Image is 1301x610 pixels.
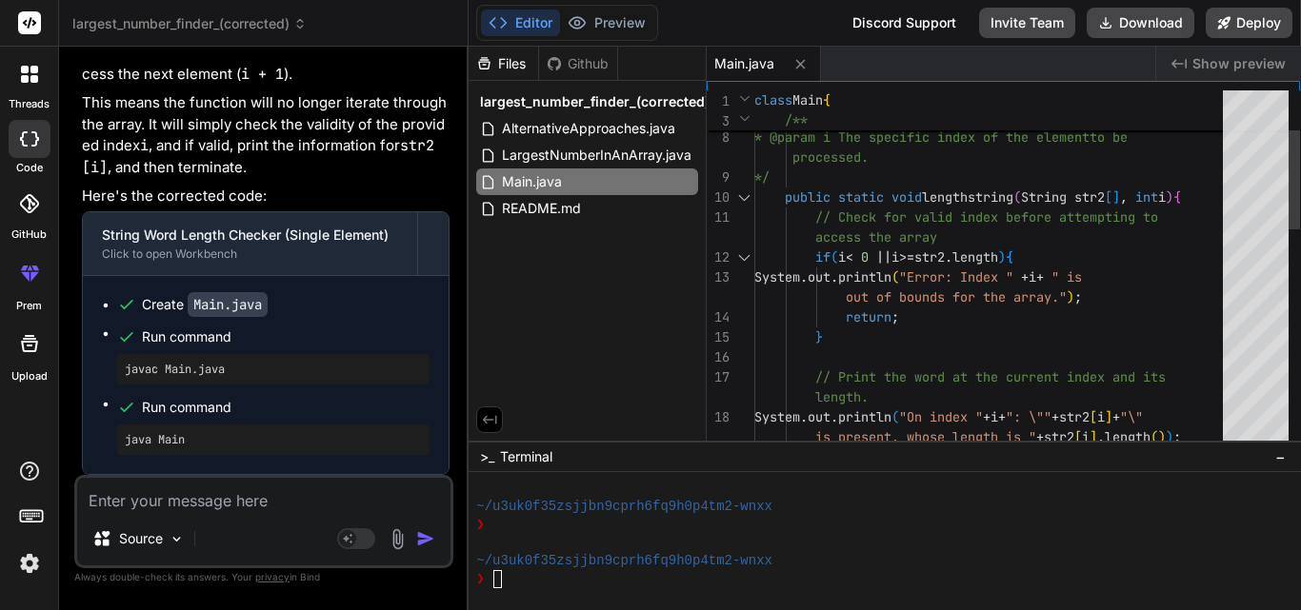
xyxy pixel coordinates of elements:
span: Run command [142,327,430,346]
span: ": \"" [1006,408,1051,425]
span: void [891,188,922,206]
span: [ [1074,428,1082,445]
code: i + 1 [241,65,284,84]
span: ) [1067,288,1074,305]
span: ~/u3uk0f35zsjjbn9cprh6fq9h0p4tm2-wnxx [476,552,772,570]
span: − [1275,447,1286,466]
span: String str2 [1021,188,1105,206]
span: i [1158,188,1166,206]
span: if [815,248,831,266]
div: 13 [707,267,730,287]
span: { [1173,188,1181,206]
span: ; [891,308,899,325]
span: ❯ [476,516,486,534]
label: threads [9,96,50,112]
span: static [838,188,884,206]
div: Click to collapse the range. [731,247,756,267]
button: Editor [481,10,560,36]
label: prem [16,298,42,314]
span: largest_number_finder_(corrected) [480,92,710,111]
span: < [846,248,853,266]
span: LargestNumberInAnArray.java [500,144,693,167]
pre: java Main [125,432,422,447]
span: Main [792,91,823,108]
span: README.md [500,197,583,220]
span: { [1006,248,1013,266]
code: Main.java [188,292,268,317]
span: System [754,268,800,285]
span: 3 [707,111,730,131]
span: println [838,268,891,285]
span: is present, whose length is " [815,428,1036,445]
span: return [846,308,891,325]
div: Github [539,54,617,73]
div: 8 [707,128,730,148]
span: >= [899,248,914,266]
div: 18 [707,407,730,427]
span: 1 [707,91,730,111]
span: ] [1105,408,1112,425]
span: } [815,328,823,345]
span: [ [1105,188,1112,206]
span: AlternativeApproaches.java [500,117,677,140]
span: length [1105,428,1151,445]
span: ( [831,248,838,266]
p: Source [119,529,163,548]
span: out [808,408,831,425]
label: code [16,160,43,176]
div: Files [469,54,538,73]
span: ] [1090,428,1097,445]
span: || [876,248,891,266]
span: ; [1173,428,1181,445]
span: . [831,408,838,425]
span: class [754,91,792,108]
span: length [952,248,998,266]
span: largest_number_finder_(corrected) [72,14,307,33]
span: Terminal [500,447,552,466]
button: Preview [560,10,653,36]
p: Here's the corrected code: [82,186,450,207]
div: 10 [707,187,730,207]
span: "\" [1120,408,1143,425]
button: Deploy [1206,8,1292,38]
span: , [1120,188,1128,206]
p: This means the function will no longer iterate through the array. It will simply check the validi... [82,92,450,178]
span: out of bounds for the array." [846,288,1067,305]
span: { [823,91,831,108]
span: + [1036,428,1044,445]
span: i [891,248,899,266]
span: + [1021,268,1029,285]
span: int [1135,188,1158,206]
span: " is [1051,268,1082,285]
span: i [991,408,998,425]
span: i [1097,408,1105,425]
div: 15 [707,327,730,347]
span: // Check for valid index before attempting to [815,208,1158,226]
div: 16 [707,347,730,367]
span: Run command [142,398,430,417]
span: . [945,248,952,266]
button: Invite Team [979,8,1075,38]
span: str2 [1044,428,1074,445]
span: to be [1090,128,1128,146]
span: out [808,268,831,285]
span: ; [1074,288,1082,305]
span: . [800,408,808,425]
button: Download [1087,8,1194,38]
span: Main.java [714,54,774,73]
span: >_ [480,447,494,466]
span: str2 [1059,408,1090,425]
span: i [1082,428,1090,445]
span: ) [998,248,1006,266]
label: GitHub [11,226,47,243]
span: + [1051,408,1059,425]
img: icon [416,529,435,548]
code: str2[i] [82,136,434,177]
span: ( [1151,428,1158,445]
span: Main.java [500,170,564,193]
div: 11 [707,207,730,227]
span: public [785,188,831,206]
span: ] [1112,188,1120,206]
pre: javac Main.java [125,362,422,377]
span: "On index " [899,408,983,425]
